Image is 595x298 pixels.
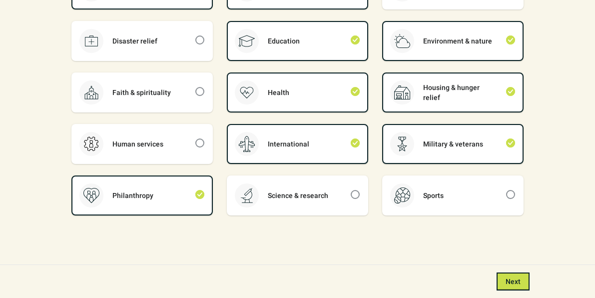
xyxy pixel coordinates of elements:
[103,190,162,200] div: Philanthropy
[259,36,309,46] div: Education
[414,82,506,102] div: Housing & hunger relief
[414,36,501,46] div: Environment & nature
[259,139,318,149] div: International
[103,139,172,149] div: Human services
[103,36,166,46] div: Disaster relief
[497,272,530,290] button: Next
[414,190,453,200] div: Sports
[259,87,298,97] div: Health
[259,190,337,200] div: Science & research
[103,87,180,97] div: Faith & spirituality
[414,139,492,149] div: Military & veterans
[506,277,521,285] span: Next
